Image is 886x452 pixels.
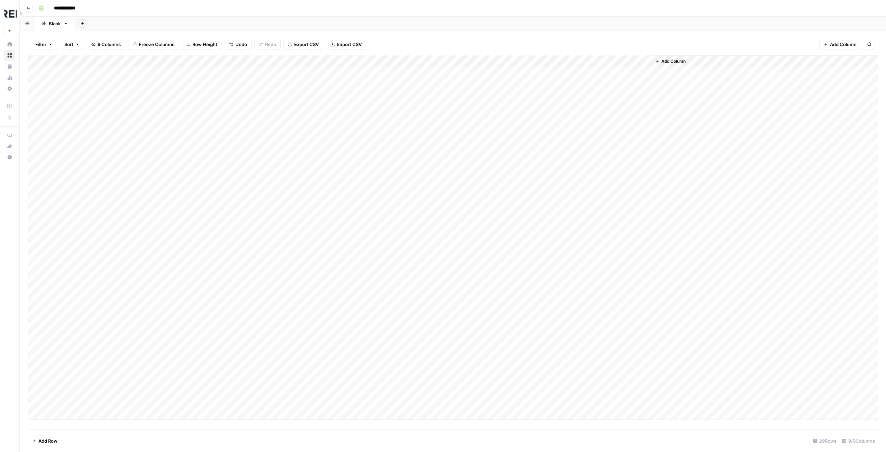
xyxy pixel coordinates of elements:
[4,83,15,94] a: Settings
[265,41,276,48] span: Redo
[225,39,252,50] button: Undo
[35,17,74,30] a: Blank
[254,39,281,50] button: Redo
[4,141,15,151] div: What's new?
[830,41,857,48] span: Add Column
[4,50,15,61] a: Browse
[839,435,878,446] div: 9/9 Columns
[652,57,688,66] button: Add Column
[4,39,15,50] a: Home
[283,39,323,50] button: Export CSV
[337,41,362,48] span: Import CSV
[31,39,57,50] button: Filter
[4,61,15,72] a: Your Data
[49,20,61,27] div: Blank
[810,435,839,446] div: 29 Rows
[661,58,686,64] span: Add Column
[98,41,121,48] span: 9 Columns
[294,41,319,48] span: Export CSV
[4,72,15,83] a: Usage
[235,41,247,48] span: Undo
[60,39,84,50] button: Sort
[182,39,222,50] button: Row Height
[28,435,62,446] button: Add Row
[4,152,15,163] button: Help + Support
[35,41,46,48] span: Filter
[192,41,217,48] span: Row Height
[64,41,73,48] span: Sort
[87,39,125,50] button: 9 Columns
[819,39,861,50] button: Add Column
[128,39,179,50] button: Freeze Columns
[38,437,57,444] span: Add Row
[4,6,15,23] button: Workspace: Threepipe Reply
[4,8,17,20] img: Threepipe Reply Logo
[139,41,174,48] span: Freeze Columns
[326,39,366,50] button: Import CSV
[4,141,15,152] button: What's new?
[4,130,15,141] a: AirOps Academy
